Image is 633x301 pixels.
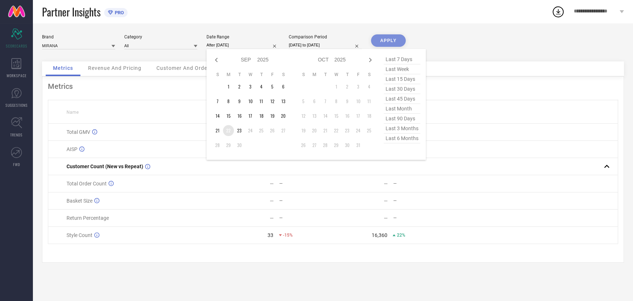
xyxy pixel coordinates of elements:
[256,125,267,136] td: Thu Sep 25 2025
[268,232,273,238] div: 33
[331,96,342,107] td: Wed Oct 08 2025
[212,140,223,151] td: Sun Sep 28 2025
[309,110,320,121] td: Mon Oct 13 2025
[371,232,387,238] div: 16,360
[331,125,342,136] td: Wed Oct 22 2025
[331,140,342,151] td: Wed Oct 29 2025
[353,81,364,92] td: Fri Oct 03 2025
[223,110,234,121] td: Mon Sep 15 2025
[384,84,420,94] span: last 30 days
[278,81,289,92] td: Sat Sep 06 2025
[298,96,309,107] td: Sun Oct 05 2025
[67,146,77,152] span: AISP
[206,34,280,39] div: Date Range
[223,125,234,136] td: Mon Sep 22 2025
[223,81,234,92] td: Mon Sep 01 2025
[212,125,223,136] td: Sun Sep 21 2025
[278,110,289,121] td: Sat Sep 20 2025
[309,96,320,107] td: Mon Oct 06 2025
[270,181,274,187] div: —
[384,133,420,143] span: last 6 months
[309,140,320,151] td: Mon Oct 27 2025
[234,110,245,121] td: Tue Sep 16 2025
[383,215,387,221] div: —
[234,96,245,107] td: Tue Sep 09 2025
[245,125,256,136] td: Wed Sep 24 2025
[267,110,278,121] td: Fri Sep 19 2025
[278,72,289,78] th: Saturday
[298,72,309,78] th: Sunday
[320,125,331,136] td: Tue Oct 21 2025
[256,96,267,107] td: Thu Sep 11 2025
[298,110,309,121] td: Sun Oct 12 2025
[42,34,115,39] div: Brand
[67,181,107,187] span: Total Order Count
[289,41,362,49] input: Select comparison period
[393,198,446,203] div: —
[234,72,245,78] th: Tuesday
[234,140,245,151] td: Tue Sep 30 2025
[279,198,333,203] div: —
[67,232,92,238] span: Style Count
[267,96,278,107] td: Fri Sep 12 2025
[320,110,331,121] td: Tue Oct 14 2025
[256,110,267,121] td: Thu Sep 18 2025
[364,81,375,92] td: Sat Oct 04 2025
[212,72,223,78] th: Sunday
[364,72,375,78] th: Saturday
[384,74,420,84] span: last 15 days
[5,102,28,108] span: SUGGESTIONS
[342,125,353,136] td: Thu Oct 23 2025
[234,81,245,92] td: Tue Sep 02 2025
[212,56,221,64] div: Previous month
[353,72,364,78] th: Friday
[245,72,256,78] th: Wednesday
[320,72,331,78] th: Tuesday
[245,110,256,121] td: Wed Sep 17 2025
[223,140,234,151] td: Mon Sep 29 2025
[13,162,20,167] span: FWD
[6,43,27,49] span: SCORECARDS
[67,198,92,204] span: Basket Size
[331,72,342,78] th: Wednesday
[256,81,267,92] td: Thu Sep 04 2025
[283,233,293,238] span: -15%
[10,132,23,138] span: TRENDS
[384,114,420,124] span: last 90 days
[383,181,387,187] div: —
[364,125,375,136] td: Sat Oct 25 2025
[267,125,278,136] td: Fri Sep 26 2025
[342,96,353,107] td: Thu Oct 09 2025
[331,110,342,121] td: Wed Oct 15 2025
[393,181,446,186] div: —
[342,72,353,78] th: Thursday
[384,64,420,74] span: last week
[342,110,353,121] td: Thu Oct 16 2025
[67,110,79,115] span: Name
[223,96,234,107] td: Mon Sep 08 2025
[384,104,420,114] span: last month
[206,41,280,49] input: Select date range
[393,215,446,221] div: —
[113,10,124,15] span: PRO
[353,96,364,107] td: Fri Oct 10 2025
[366,56,375,64] div: Next month
[279,181,333,186] div: —
[320,96,331,107] td: Tue Oct 07 2025
[383,198,387,204] div: —
[67,163,143,169] span: Customer Count (New vs Repeat)
[124,34,197,39] div: Category
[384,94,420,104] span: last 45 days
[156,65,212,71] span: Customer And Orders
[267,81,278,92] td: Fri Sep 05 2025
[397,233,405,238] span: 22%
[212,96,223,107] td: Sun Sep 07 2025
[48,82,618,91] div: Metrics
[551,5,565,18] div: Open download list
[212,110,223,121] td: Sun Sep 14 2025
[270,198,274,204] div: —
[342,140,353,151] td: Thu Oct 30 2025
[234,125,245,136] td: Tue Sep 23 2025
[67,215,109,221] span: Return Percentage
[298,125,309,136] td: Sun Oct 19 2025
